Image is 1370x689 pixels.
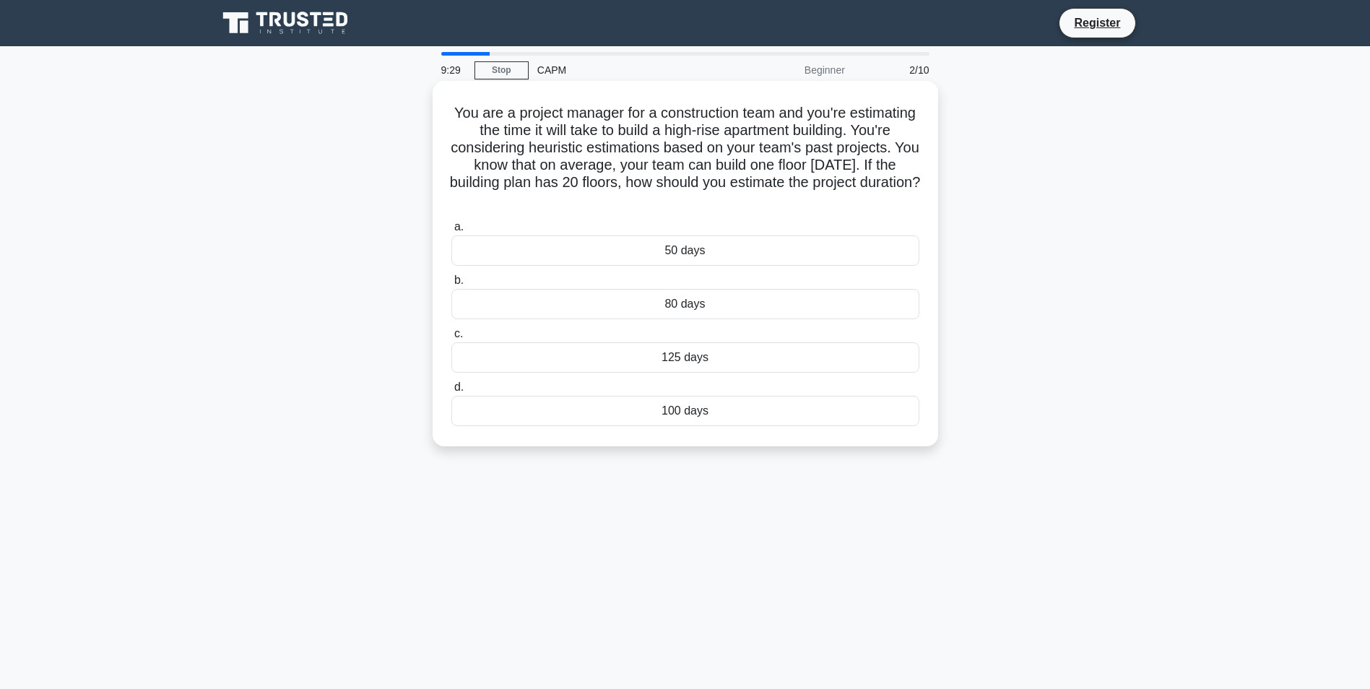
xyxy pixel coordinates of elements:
div: 80 days [451,289,919,319]
span: a. [454,220,464,233]
div: 9:29 [433,56,474,84]
div: CAPM [529,56,727,84]
div: 50 days [451,235,919,266]
div: Beginner [727,56,854,84]
div: 100 days [451,396,919,426]
div: 125 days [451,342,919,373]
h5: You are a project manager for a construction team and you're estimating the time it will take to ... [450,104,921,209]
a: Stop [474,61,529,79]
div: 2/10 [854,56,938,84]
span: d. [454,381,464,393]
span: c. [454,327,463,339]
span: b. [454,274,464,286]
a: Register [1065,14,1129,32]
